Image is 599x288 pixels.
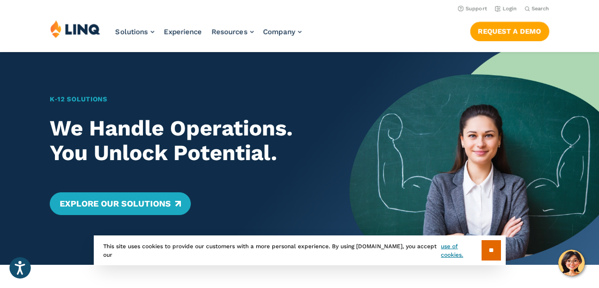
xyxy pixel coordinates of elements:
[50,116,325,166] h2: We Handle Operations. You Unlock Potential.
[525,5,549,12] button: Open Search Bar
[470,20,549,41] nav: Button Navigation
[116,27,154,36] a: Solutions
[349,52,599,265] img: Home Banner
[50,20,100,38] img: LINQ | K‑12 Software
[50,192,190,215] a: Explore Our Solutions
[116,20,302,51] nav: Primary Navigation
[458,6,487,12] a: Support
[164,27,202,36] a: Experience
[212,27,248,36] span: Resources
[263,27,302,36] a: Company
[94,235,506,265] div: This site uses cookies to provide our customers with a more personal experience. By using [DOMAIN...
[558,250,585,276] button: Hello, have a question? Let’s chat.
[116,27,148,36] span: Solutions
[441,242,481,259] a: use of cookies.
[532,6,549,12] span: Search
[470,22,549,41] a: Request a Demo
[212,27,254,36] a: Resources
[50,94,325,104] h1: K‑12 Solutions
[495,6,517,12] a: Login
[263,27,295,36] span: Company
